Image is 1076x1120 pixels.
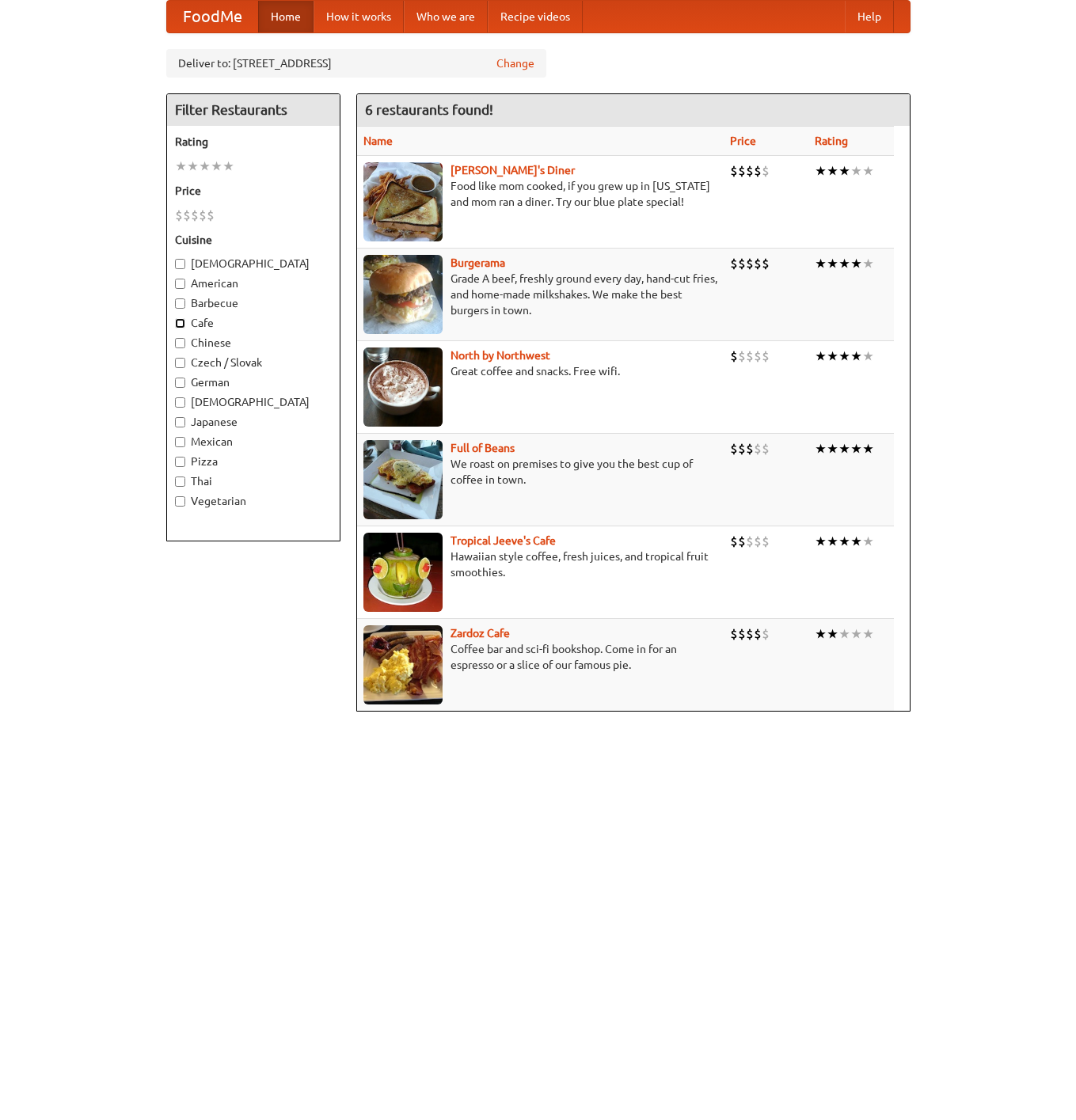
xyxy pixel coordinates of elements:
[175,454,332,469] label: Pizza
[815,255,827,272] li: ★
[850,162,862,180] li: ★
[175,158,187,175] li: ★
[862,347,874,365] li: ★
[183,207,191,224] li: $
[175,183,332,199] h5: Price
[363,363,717,379] p: Great coffee and snacks. Free wifi.
[199,207,207,224] li: $
[175,298,185,309] input: Barbecue
[451,349,550,362] a: North by Northwest
[815,625,827,643] li: ★
[838,440,850,457] li: ★
[199,158,211,175] li: ★
[738,162,746,180] li: $
[730,625,738,643] li: $
[175,434,332,450] label: Mexican
[738,533,746,550] li: $
[175,496,185,507] input: Vegetarian
[850,255,862,272] li: ★
[451,627,510,640] a: Zardoz Cafe
[191,207,199,224] li: $
[258,1,314,32] a: Home
[754,347,762,365] li: $
[730,255,738,272] li: $
[862,162,874,180] li: ★
[850,625,862,643] li: ★
[363,271,717,318] p: Grade A beef, freshly ground every day, hand-cut fries, and home-made milkshakes. We make the bes...
[862,440,874,457] li: ★
[730,162,738,180] li: $
[827,625,838,643] li: ★
[762,255,770,272] li: $
[175,394,332,410] label: [DEMOGRAPHIC_DATA]
[754,255,762,272] li: $
[363,549,717,580] p: Hawaiian style coffee, fresh juices, and tropical fruit smoothies.
[451,442,515,454] b: Full of Beans
[363,347,443,427] img: north.jpg
[175,457,185,467] input: Pizza
[762,347,770,365] li: $
[730,135,756,147] a: Price
[850,347,862,365] li: ★
[762,440,770,457] li: $
[175,315,332,331] label: Cafe
[838,255,850,272] li: ★
[738,625,746,643] li: $
[363,641,717,673] p: Coffee bar and sci-fi bookshop. Come in for an espresso or a slice of our famous pie.
[451,534,556,547] b: Tropical Jeeve's Cafe
[815,162,827,180] li: ★
[746,533,754,550] li: $
[746,255,754,272] li: $
[845,1,894,32] a: Help
[175,295,332,311] label: Barbecue
[827,255,838,272] li: ★
[167,1,258,32] a: FoodMe
[451,164,575,177] a: [PERSON_NAME]'s Diner
[175,256,332,271] label: [DEMOGRAPHIC_DATA]
[746,162,754,180] li: $
[827,347,838,365] li: ★
[762,625,770,643] li: $
[222,158,234,175] li: ★
[746,625,754,643] li: $
[838,625,850,643] li: ★
[175,275,332,291] label: American
[730,347,738,365] li: $
[762,533,770,550] li: $
[827,162,838,180] li: ★
[730,533,738,550] li: $
[175,335,332,351] label: Chinese
[730,440,738,457] li: $
[207,207,215,224] li: $
[754,533,762,550] li: $
[175,259,185,269] input: [DEMOGRAPHIC_DATA]
[838,533,850,550] li: ★
[754,625,762,643] li: $
[175,417,185,427] input: Japanese
[746,347,754,365] li: $
[175,134,332,150] h5: Rating
[175,355,332,370] label: Czech / Slovak
[815,135,848,147] a: Rating
[754,440,762,457] li: $
[862,625,874,643] li: ★
[815,533,827,550] li: ★
[451,256,505,269] b: Burgerama
[175,397,185,408] input: [DEMOGRAPHIC_DATA]
[404,1,488,32] a: Who we are
[850,533,862,550] li: ★
[175,207,183,224] li: $
[363,255,443,334] img: burgerama.jpg
[187,158,199,175] li: ★
[754,162,762,180] li: $
[827,440,838,457] li: ★
[175,232,332,248] h5: Cuisine
[838,162,850,180] li: ★
[738,440,746,457] li: $
[738,347,746,365] li: $
[363,456,717,488] p: We roast on premises to give you the best cup of coffee in town.
[175,414,332,430] label: Japanese
[738,255,746,272] li: $
[175,473,332,489] label: Thai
